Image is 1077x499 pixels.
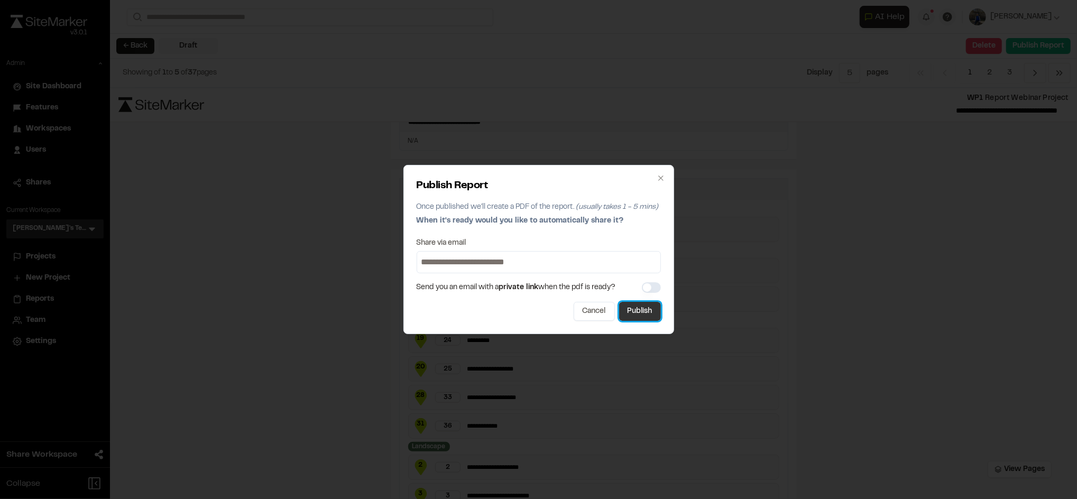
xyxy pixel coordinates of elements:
button: Cancel [574,302,615,321]
label: Share via email [417,239,466,247]
span: (usually takes 1 - 5 mins) [576,204,659,210]
button: Publish [619,302,661,321]
span: Send you an email with a when the pdf is ready? [417,282,616,293]
span: private link [499,284,539,291]
h2: Publish Report [417,178,661,194]
span: When it's ready would you like to automatically share it? [417,218,624,224]
p: Once published we'll create a PDF of the report. [417,201,661,213]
